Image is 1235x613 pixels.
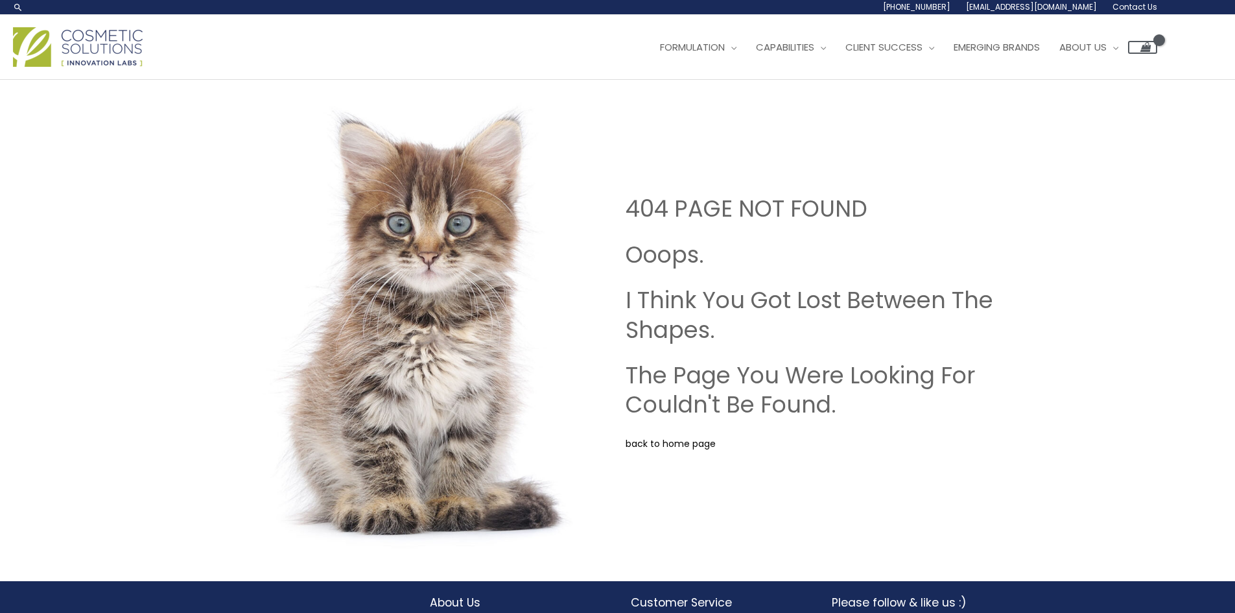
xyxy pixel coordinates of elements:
a: Capabilities [746,28,836,67]
a: View Shopping Cart, empty [1128,41,1157,54]
a: Formulation [650,28,746,67]
h2: The Page You Were Looking For Couldn't Be Found. [626,361,1004,420]
nav: Site Navigation [641,28,1157,67]
img: Cosmetic Solutions Logo [13,27,143,67]
span: About Us [1059,40,1107,54]
a: Client Success [836,28,944,67]
a: back to home page [626,437,716,450]
img: Cosmetic Solutions Private Label skin care manufacturer. Coming Soon image. Shows a cute Kitten. [232,80,610,565]
h2: Please follow & like us :) [832,594,1007,611]
span: [EMAIL_ADDRESS][DOMAIN_NAME] [966,1,1097,12]
span: Capabilities [756,40,814,54]
h2: About Us [430,594,605,611]
a: Emerging Brands [944,28,1050,67]
span: Contact Us [1112,1,1157,12]
h1: 404 PAGE NOT FOUND [626,193,1004,224]
span: Client Success [845,40,923,54]
span: Emerging Brands [954,40,1040,54]
span: Formulation [660,40,725,54]
a: About Us [1050,28,1128,67]
h2: Customer Service [631,594,806,611]
h2: Ooops. [626,240,1004,270]
h2: I Think You Got Lost Between The Shapes. [626,285,1004,344]
a: Search icon link [13,2,23,12]
span: [PHONE_NUMBER] [883,1,950,12]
